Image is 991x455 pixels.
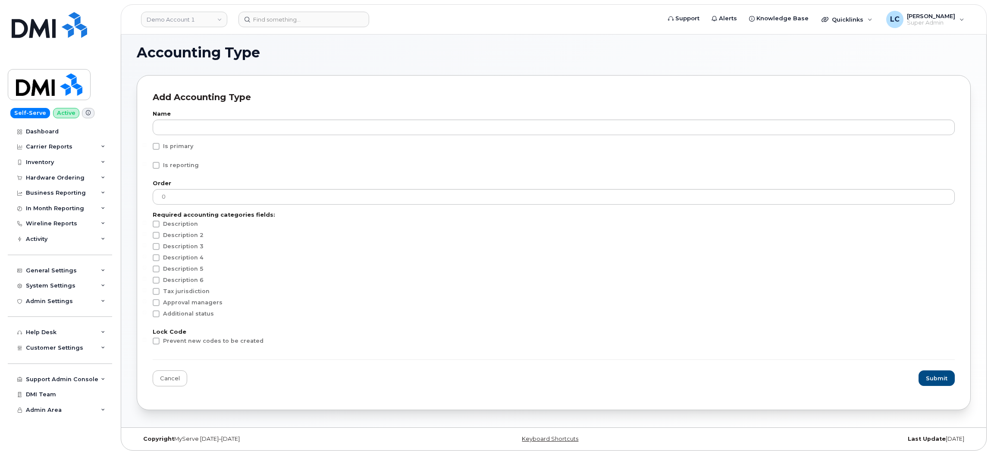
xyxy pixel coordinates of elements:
[142,162,147,166] input: Is reporting
[142,338,147,342] input: Prevent new codes to be created
[163,299,223,306] span: Approval managers
[908,436,946,442] strong: Last Update
[142,243,147,247] input: Description 3
[693,436,971,442] div: [DATE]
[137,46,260,59] span: Accounting Type
[163,243,204,250] span: Description 3
[153,181,955,186] label: Order
[163,162,199,168] span: Is reporting
[153,212,955,218] label: Required accounting categories fields:
[142,299,147,303] input: Approval managers
[163,232,204,238] span: Description 2
[163,310,214,317] span: Additional status
[153,91,955,104] div: Add Accounting Type
[926,374,947,382] span: Submit
[153,370,187,386] a: Cancel
[142,232,147,236] input: Description 2
[142,265,147,270] input: Description 5
[142,288,147,292] input: Tax jurisdiction
[522,436,578,442] a: Keyboard Shortcuts
[143,436,174,442] strong: Copyright
[142,277,147,281] input: Description 6
[163,277,204,283] span: Description 6
[142,310,147,315] input: Additional status
[163,221,198,227] span: Description
[163,338,263,344] span: Prevent new codes to be created
[163,288,210,294] span: Tax jurisdiction
[153,111,955,117] label: Name
[142,254,147,259] input: Description 4
[163,143,193,149] span: Is primary
[163,265,204,272] span: Description 5
[919,370,955,386] button: Submit
[142,221,147,225] input: Description
[142,143,147,147] input: Is primary
[137,436,415,442] div: MyServe [DATE]–[DATE]
[163,254,204,261] span: Description 4
[153,329,955,335] label: Lock Code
